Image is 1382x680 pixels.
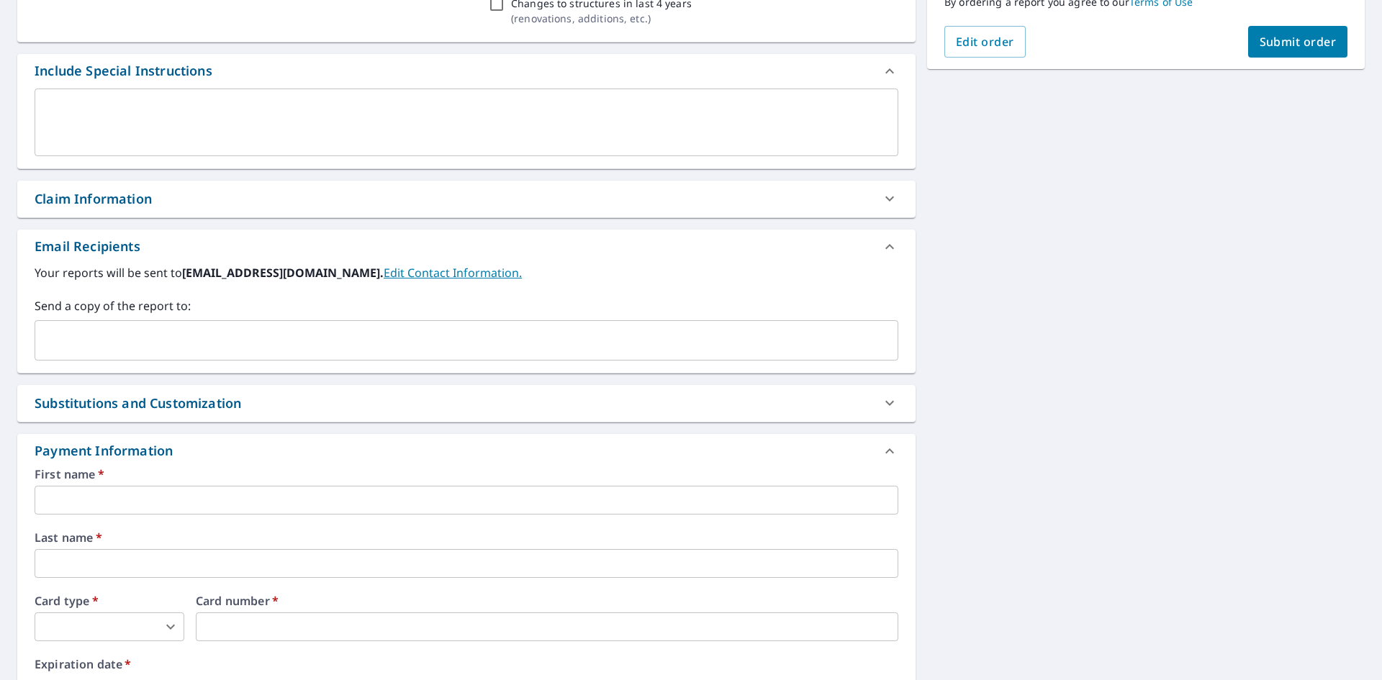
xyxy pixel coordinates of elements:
div: Email Recipients [35,237,140,256]
span: Edit order [956,34,1014,50]
button: Submit order [1248,26,1348,58]
div: Include Special Instructions [17,54,916,89]
div: Substitutions and Customization [35,394,241,413]
label: Card number [196,595,898,607]
label: First name [35,468,898,480]
div: Substitutions and Customization [17,385,916,422]
b: [EMAIL_ADDRESS][DOMAIN_NAME]. [182,265,384,281]
div: ​ [35,612,184,641]
div: Payment Information [17,434,916,468]
a: EditContactInfo [384,265,522,281]
div: Claim Information [17,181,916,217]
div: Payment Information [35,441,179,461]
label: Your reports will be sent to [35,264,898,281]
button: Edit order [944,26,1026,58]
label: Last name [35,532,898,543]
label: Send a copy of the report to: [35,297,898,314]
div: Email Recipients [17,230,916,264]
label: Card type [35,595,184,607]
label: Expiration date [35,658,898,670]
div: Include Special Instructions [35,61,212,81]
span: Submit order [1260,34,1337,50]
p: ( renovations, additions, etc. ) [511,11,692,26]
div: Claim Information [35,189,152,209]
